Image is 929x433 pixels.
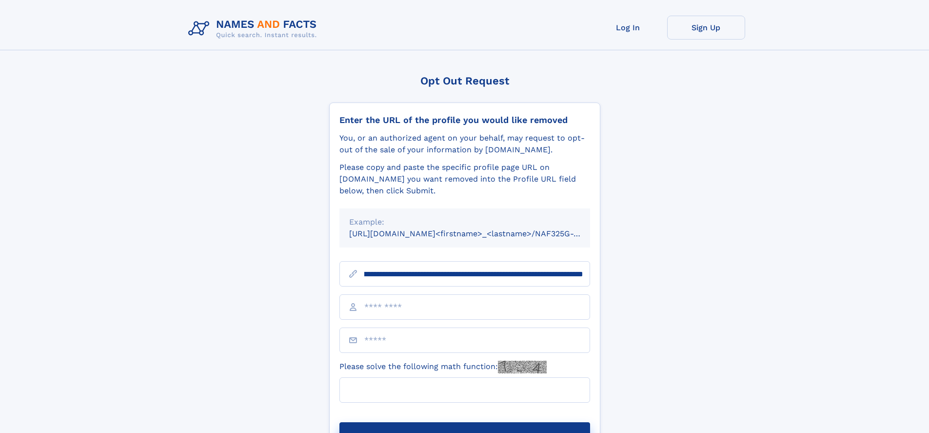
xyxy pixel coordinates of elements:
[589,16,667,40] a: Log In
[339,361,547,373] label: Please solve the following math function:
[339,115,590,125] div: Enter the URL of the profile you would like removed
[339,162,590,197] div: Please copy and paste the specific profile page URL on [DOMAIN_NAME] you want removed into the Pr...
[349,229,609,238] small: [URL][DOMAIN_NAME]<firstname>_<lastname>/NAF325G-xxxxxxxx
[184,16,325,42] img: Logo Names and Facts
[667,16,745,40] a: Sign Up
[349,216,580,228] div: Example:
[329,75,600,87] div: Opt Out Request
[339,132,590,156] div: You, or an authorized agent on your behalf, may request to opt-out of the sale of your informatio...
